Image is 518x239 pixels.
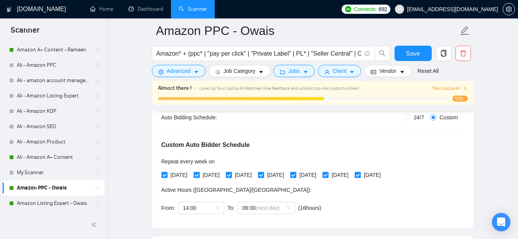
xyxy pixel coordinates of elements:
[452,96,468,102] span: 57%
[298,205,321,211] span: ( 16 hours)
[232,171,255,179] span: [DATE]
[199,86,360,91] span: Level Up Your Laziza AI Matches! Give feedback and unlock top-tier opportunities !
[329,171,352,179] span: [DATE]
[90,6,113,12] a: homeHome
[418,67,439,75] a: Reset All
[503,6,515,12] a: setting
[492,213,510,231] div: Open Intercom Messenger
[158,84,192,92] span: Almost there !
[7,3,12,16] img: logo
[318,65,362,77] button: userClientcaret-down
[168,171,191,179] span: [DATE]
[17,88,90,104] a: Ali - Amazon Listing Expert
[296,171,319,179] span: [DATE]
[94,200,100,206] span: holder
[94,108,100,114] span: holder
[333,67,347,75] span: Client
[460,26,470,36] span: edit
[94,77,100,84] span: holder
[378,5,387,13] span: 692
[258,69,264,75] span: caret-down
[375,50,390,57] span: search
[128,6,163,12] a: dashboardDashboard
[256,205,280,211] span: (next day)
[375,46,390,61] button: search
[436,113,461,122] span: Custom
[94,124,100,130] span: holder
[273,65,315,77] button: folderJobscaret-down
[17,58,90,73] a: Ali - Amazon PPC
[200,171,223,179] span: [DATE]
[242,202,291,214] span: 06:00
[17,42,90,58] a: Amazon A+ Content - Rameen
[288,67,300,75] span: Jobs
[397,7,402,12] span: user
[400,69,405,75] span: caret-down
[17,165,90,180] a: My Scanner
[94,170,100,176] span: holder
[349,69,355,75] span: caret-down
[379,67,396,75] span: Vendor
[161,158,215,165] span: Repeat every week on
[432,85,467,92] button: Train Laziza AI
[264,171,287,179] span: [DATE]
[411,113,427,122] span: 24/7
[91,221,99,229] span: double-left
[17,119,90,134] a: Ali - Amazon SEO
[94,62,100,68] span: holder
[17,73,90,88] a: Ali - amazon account management
[194,69,199,75] span: caret-down
[17,180,90,196] a: Amazon PPC - Owais
[209,65,270,77] button: barsJob Categorycaret-down
[345,6,351,12] img: upwork-logo.png
[183,202,220,214] span: 14:00
[179,6,207,12] a: searchScanner
[94,139,100,145] span: holder
[94,93,100,99] span: holder
[158,69,164,75] span: setting
[94,47,100,53] span: holder
[361,171,384,179] span: [DATE]
[364,65,411,77] button: idcardVendorcaret-down
[94,185,100,191] span: holder
[17,134,90,150] a: Ali - Amazon Product
[17,150,90,165] a: Ali - Amazon A+ Content
[436,50,451,57] span: copy
[161,140,250,150] h5: Custom Auto Bidder Schedule
[503,3,515,15] button: setting
[17,104,90,119] a: Ali - Amazon KDP
[17,196,90,211] a: Amazon Listing Expert - Owais
[227,205,235,211] span: To:
[303,69,308,75] span: caret-down
[436,46,451,61] button: copy
[161,205,176,211] span: From:
[167,67,191,75] span: Advanced
[395,46,432,61] button: Save
[161,113,262,122] div: Auto Bidding Schedule:
[456,46,471,61] button: delete
[156,21,458,40] input: Scanner name...
[94,154,100,160] span: holder
[371,69,376,75] span: idcard
[152,65,206,77] button: settingAdvancedcaret-down
[503,6,515,12] span: setting
[365,51,370,56] span: info-circle
[224,67,255,75] span: Job Category
[463,86,467,91] span: right
[354,5,377,13] span: Connects:
[406,49,420,58] span: Save
[5,25,46,41] span: Scanner
[456,50,470,57] span: delete
[215,69,220,75] span: bars
[280,69,285,75] span: folder
[324,69,330,75] span: user
[156,49,361,58] input: Search Freelance Jobs...
[161,187,312,193] span: Active Hours ( [GEOGRAPHIC_DATA]/[GEOGRAPHIC_DATA] ):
